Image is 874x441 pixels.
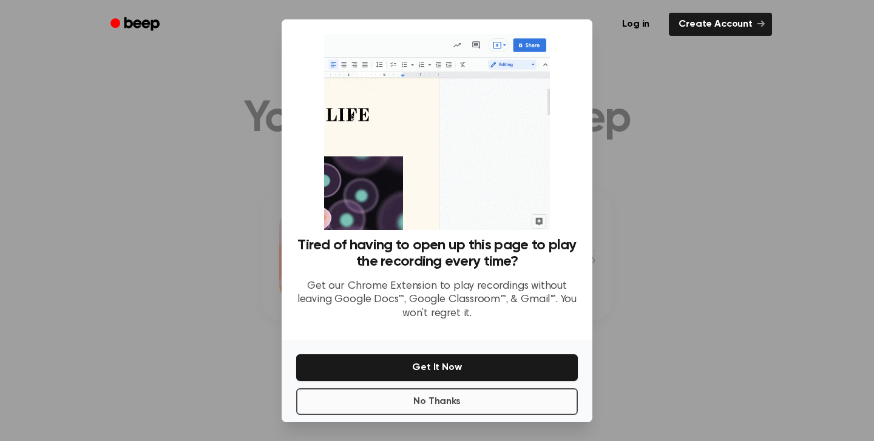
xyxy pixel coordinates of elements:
a: Beep [102,13,171,36]
img: Beep extension in action [324,34,549,230]
button: Get It Now [296,354,578,381]
button: No Thanks [296,388,578,415]
a: Log in [610,10,662,38]
a: Create Account [669,13,772,36]
h3: Tired of having to open up this page to play the recording every time? [296,237,578,270]
p: Get our Chrome Extension to play recordings without leaving Google Docs™, Google Classroom™, & Gm... [296,280,578,321]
